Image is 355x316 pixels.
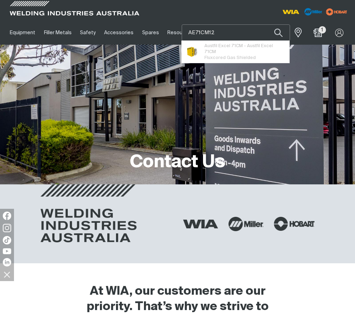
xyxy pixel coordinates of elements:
img: YouTube [3,248,11,254]
img: Facebook [3,212,11,220]
a: Resources [163,21,197,45]
span: Austfil Excel 71CM - Austfil Excel 71CM [204,43,284,55]
a: Equipment [6,21,39,45]
a: Accessories [100,21,138,45]
a: Contact [224,21,252,45]
a: Filler Metals [39,21,75,45]
h1: Contact Us [130,151,225,174]
button: Search products [267,24,290,41]
a: Safety [76,21,100,45]
img: Instagram [3,224,11,232]
span: Fluxcored Gas Shielded [204,56,256,60]
img: miller [324,7,349,17]
ul: Suggestions [182,41,289,63]
img: TikTok [3,236,11,244]
input: Product name or item number... [182,25,290,41]
img: Welding Industries Australia [41,184,137,242]
nav: Main [6,21,263,45]
img: WIA [183,220,218,228]
img: Miller [229,217,263,231]
a: Spares [138,21,163,45]
img: Hobart [274,217,314,231]
img: hide socials [1,269,13,280]
a: Insights [197,21,224,45]
img: LinkedIn [3,258,11,266]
